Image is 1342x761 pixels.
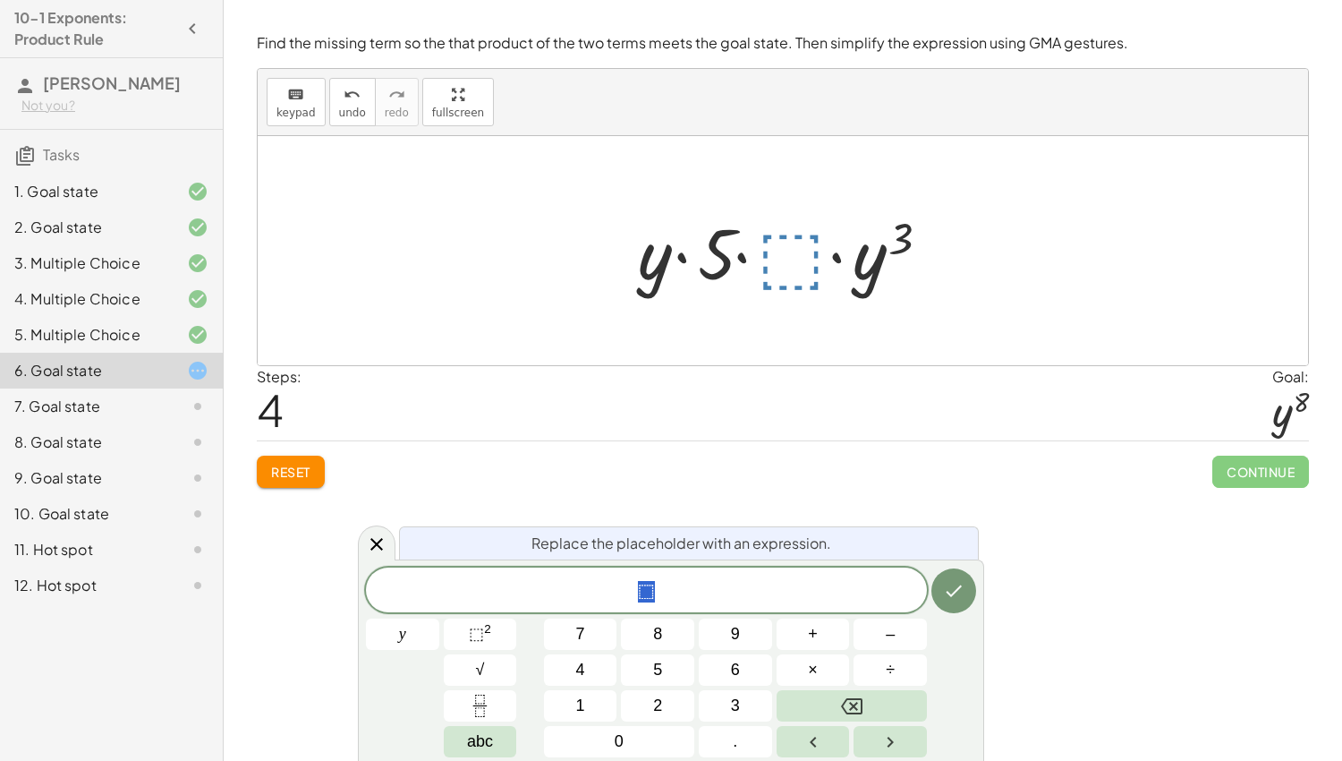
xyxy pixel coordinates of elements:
i: Task finished and correct. [187,252,208,274]
div: 7. Goal state [14,396,158,417]
span: 8 [653,622,662,646]
i: Task finished and correct. [187,324,208,346]
sup: 2 [484,622,491,636]
span: + [808,622,818,646]
span: 7 [576,622,585,646]
button: 9 [699,619,772,650]
button: Plus [777,619,850,650]
button: Square root [444,654,517,686]
button: Minus [854,619,927,650]
div: 4. Multiple Choice [14,288,158,310]
div: 1. Goal state [14,181,158,202]
span: Replace the placeholder with an expression. [531,533,831,554]
div: Goal: [1272,366,1309,388]
button: 1 [544,690,617,722]
span: 5 [653,658,662,682]
span: 4 [257,382,284,437]
span: 2 [653,694,662,718]
button: 0 [544,726,694,757]
i: Task not started. [187,539,208,560]
button: Left arrow [777,726,850,757]
div: 10. Goal state [14,503,158,525]
button: redoredo [375,78,419,126]
button: keyboardkeypad [267,78,326,126]
button: Times [777,654,850,686]
button: 7 [544,619,617,650]
button: Divide [854,654,927,686]
span: √ [476,658,485,682]
h4: 10-1 Exponents: Product Rule [14,7,176,50]
div: 12. Hot spot [14,575,158,596]
i: Task not started. [187,503,208,525]
span: ⬚ [638,581,655,603]
button: 6 [699,654,772,686]
div: 11. Hot spot [14,539,158,560]
span: fullscreen [432,107,484,119]
div: 8. Goal state [14,432,158,453]
div: Not you? [21,97,208,115]
button: Fraction [444,690,517,722]
i: undo [344,84,361,106]
div: 3. Multiple Choice [14,252,158,274]
span: abc [467,730,493,754]
button: Right arrow [854,726,927,757]
span: 4 [576,658,585,682]
span: 1 [576,694,585,718]
button: 2 [621,690,694,722]
span: × [808,658,818,682]
span: . [733,730,737,754]
label: Steps: [257,367,302,386]
button: Done [931,569,976,613]
button: Reset [257,456,325,488]
i: Task finished and correct. [187,181,208,202]
button: 3 [699,690,772,722]
div: 5. Multiple Choice [14,324,158,346]
i: redo [388,84,405,106]
i: Task not started. [187,396,208,417]
span: Tasks [43,145,80,164]
button: Squared [444,619,517,650]
span: 3 [731,694,740,718]
p: Find the missing term so the that product of the two terms meets the goal state. Then simplify th... [257,33,1309,54]
span: undo [339,107,366,119]
div: 9. Goal state [14,467,158,489]
button: undoundo [329,78,376,126]
span: Reset [271,464,310,480]
i: Task finished and correct. [187,217,208,238]
span: ⬚ [469,625,484,643]
button: Alphabet [444,726,517,757]
span: 6 [731,658,740,682]
i: keyboard [287,84,304,106]
span: – [886,622,895,646]
span: y [399,622,406,646]
span: [PERSON_NAME] [43,73,181,93]
button: 4 [544,654,617,686]
span: 9 [731,622,740,646]
i: Task not started. [187,432,208,453]
button: y [366,619,439,650]
button: fullscreen [422,78,494,126]
i: Task not started. [187,575,208,596]
div: 6. Goal state [14,360,158,381]
span: redo [385,107,409,119]
button: . [699,726,772,757]
button: 8 [621,619,694,650]
div: 2. Goal state [14,217,158,238]
i: Task finished and correct. [187,288,208,310]
i: Task started. [187,360,208,381]
span: 0 [615,730,624,754]
button: 5 [621,654,694,686]
button: Backspace [777,690,927,722]
span: keypad [276,107,316,119]
i: Task not started. [187,467,208,489]
span: ÷ [886,658,895,682]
